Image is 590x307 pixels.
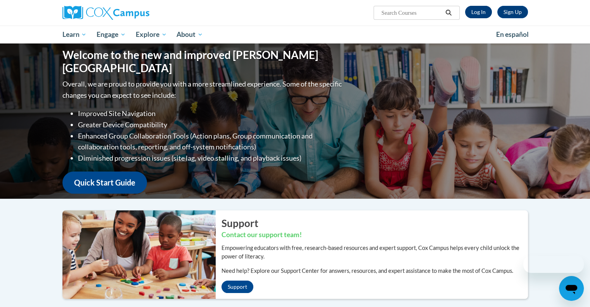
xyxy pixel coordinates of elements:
img: ... [57,210,216,299]
input: Search Courses [381,8,443,17]
iframe: Message from company [523,256,584,273]
p: Need help? Explore our Support Center for answers, resources, and expert assistance to make the m... [221,267,528,275]
a: About [171,26,208,43]
span: Learn [62,30,87,39]
p: Empowering educators with free, research-based resources and expert support, Cox Campus helps eve... [221,244,528,261]
li: Improved Site Navigation [78,108,344,119]
iframe: Button to launch messaging window [559,276,584,301]
li: Enhanced Group Collaboration Tools (Action plans, Group communication and collaboration tools, re... [78,130,344,153]
span: Explore [136,30,167,39]
a: Support [221,281,253,293]
h3: Contact our support team! [221,230,528,240]
li: Diminished progression issues (site lag, video stalling, and playback issues) [78,153,344,164]
h1: Welcome to the new and improved [PERSON_NAME][GEOGRAPHIC_DATA] [62,49,344,75]
p: Overall, we are proud to provide you with a more streamlined experience. Some of the specific cha... [62,78,344,101]
a: Engage [92,26,131,43]
span: Engage [97,30,126,39]
img: Cox Campus [62,6,149,20]
div: Main menu [51,26,540,43]
a: Explore [131,26,172,43]
li: Greater Device Compatibility [78,119,344,130]
a: Quick Start Guide [62,172,147,194]
a: En español [491,26,534,43]
h2: Support [221,216,528,230]
a: Learn [57,26,92,43]
a: Log In [465,6,492,18]
button: Search [443,8,454,17]
a: Cox Campus [62,6,210,20]
span: About [176,30,203,39]
a: Register [497,6,528,18]
span: En español [496,30,529,38]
